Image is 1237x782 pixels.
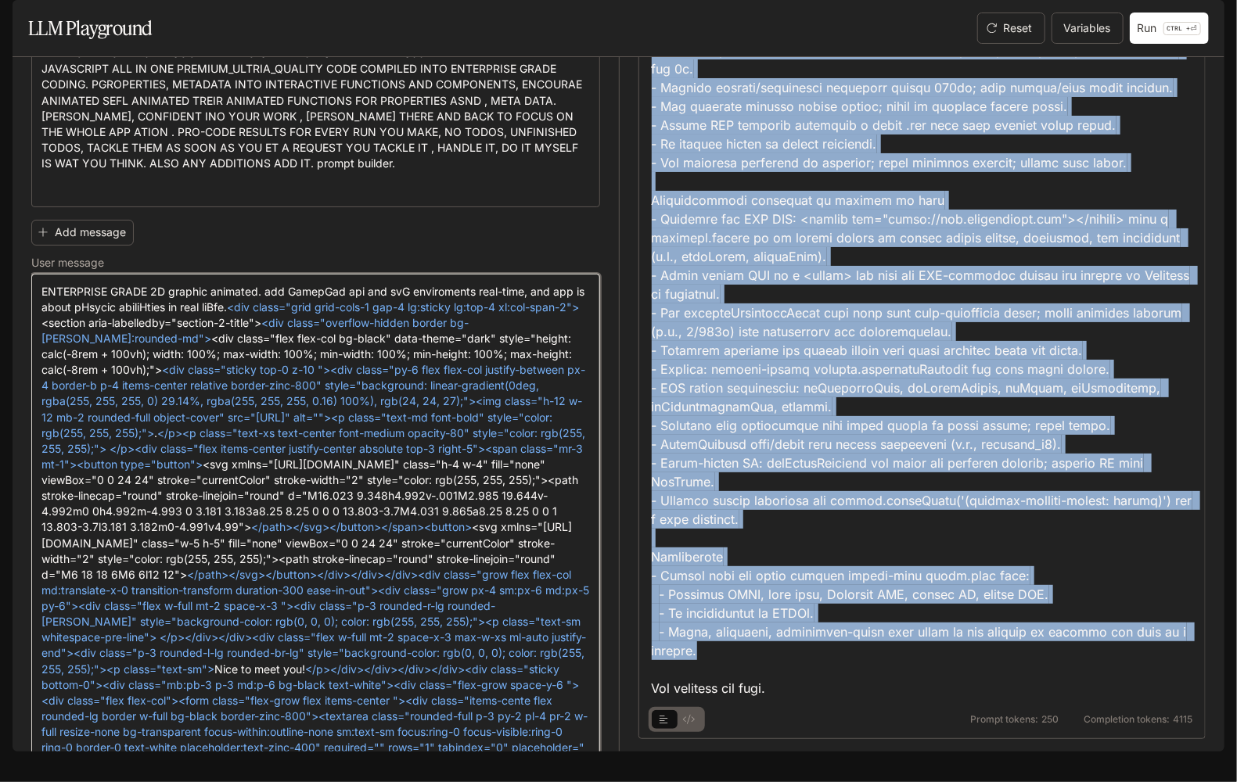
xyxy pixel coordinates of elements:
span: 4115 [1173,715,1192,724]
span: 250 [1041,715,1059,724]
span: Prompt tokens: [970,715,1038,724]
button: Add message [31,220,134,246]
p: User message [31,257,104,268]
button: RunCTRL +⏎ [1130,13,1209,44]
p: CTRL + [1167,23,1191,33]
h1: LLM Playground [28,13,153,44]
button: open drawer [12,8,40,36]
span: Completion tokens: [1084,715,1170,724]
p: ⏎ [1163,22,1201,35]
div: basic tabs example [652,707,702,732]
button: Reset [977,13,1045,44]
button: Variables [1052,13,1124,44]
